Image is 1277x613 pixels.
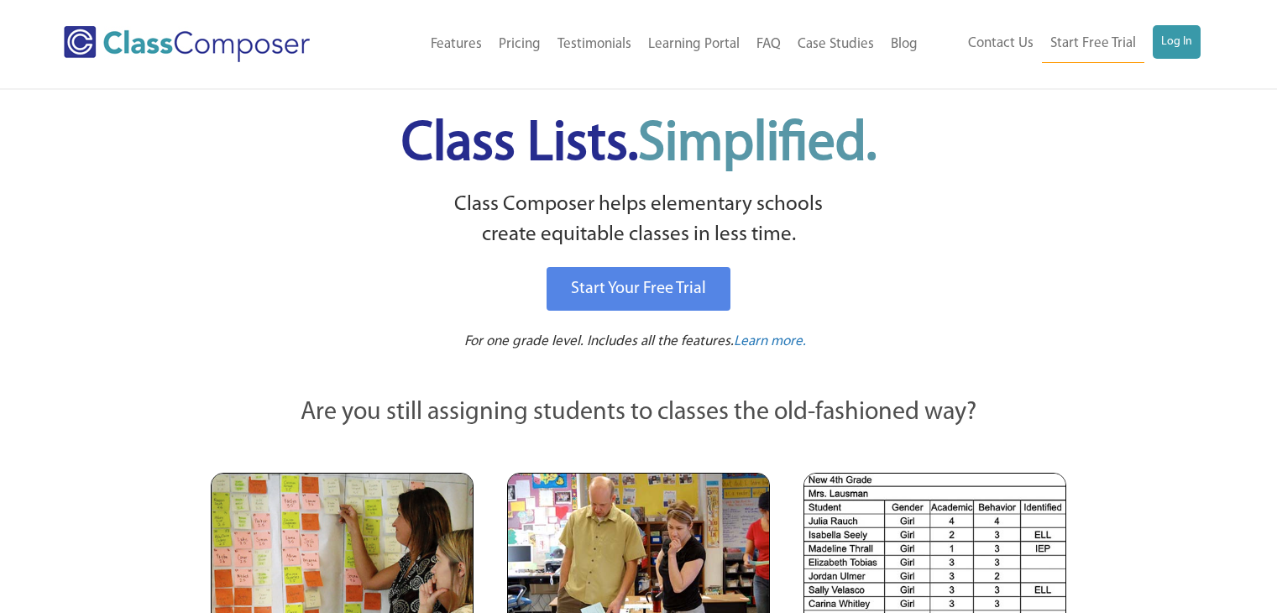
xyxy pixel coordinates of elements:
[1042,25,1144,63] a: Start Free Trial
[789,26,882,63] a: Case Studies
[734,332,806,353] a: Learn more.
[748,26,789,63] a: FAQ
[401,118,877,172] span: Class Lists.
[211,395,1067,432] p: Are you still assigning students to classes the old-fashioned way?
[422,26,490,63] a: Features
[547,267,730,311] a: Start Your Free Trial
[64,26,310,62] img: Class Composer
[640,26,748,63] a: Learning Portal
[960,25,1042,62] a: Contact Us
[490,26,549,63] a: Pricing
[882,26,926,63] a: Blog
[1153,25,1201,59] a: Log In
[208,190,1070,251] p: Class Composer helps elementary schools create equitable classes in less time.
[364,26,925,63] nav: Header Menu
[464,334,734,348] span: For one grade level. Includes all the features.
[638,118,877,172] span: Simplified.
[734,334,806,348] span: Learn more.
[549,26,640,63] a: Testimonials
[926,25,1201,63] nav: Header Menu
[571,280,706,297] span: Start Your Free Trial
